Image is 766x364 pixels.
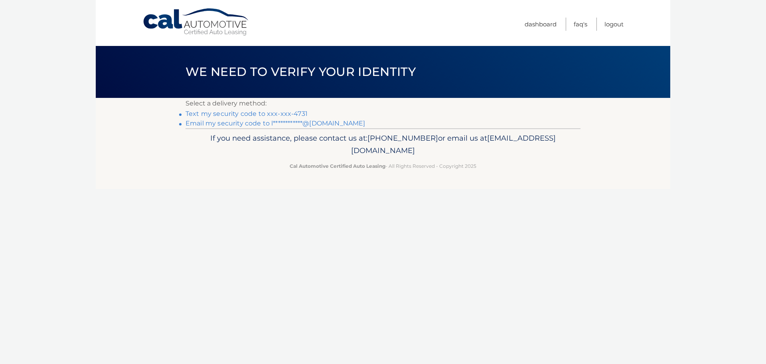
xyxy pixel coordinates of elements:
a: Dashboard [525,18,557,31]
strong: Cal Automotive Certified Auto Leasing [290,163,385,169]
p: Select a delivery method: [186,98,580,109]
span: We need to verify your identity [186,64,416,79]
p: - All Rights Reserved - Copyright 2025 [191,162,575,170]
a: Logout [604,18,624,31]
a: Text my security code to xxx-xxx-4731 [186,110,308,117]
span: [PHONE_NUMBER] [367,133,438,143]
p: If you need assistance, please contact us at: or email us at [191,132,575,157]
a: Cal Automotive [142,8,250,36]
a: FAQ's [574,18,587,31]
